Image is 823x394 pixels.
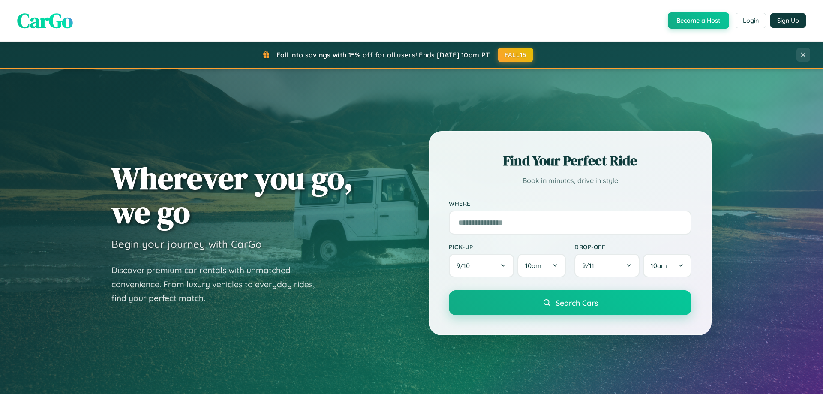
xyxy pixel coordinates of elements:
[449,200,691,207] label: Where
[449,174,691,187] p: Book in minutes, drive in style
[457,262,474,270] span: 9 / 10
[517,254,566,277] button: 10am
[276,51,491,59] span: Fall into savings with 15% off for all users! Ends [DATE] 10am PT.
[651,262,667,270] span: 10am
[770,13,806,28] button: Sign Up
[111,161,353,229] h1: Wherever you go, we go
[17,6,73,35] span: CarGo
[582,262,598,270] span: 9 / 11
[643,254,691,277] button: 10am
[668,12,729,29] button: Become a Host
[449,151,691,170] h2: Find Your Perfect Ride
[574,243,691,250] label: Drop-off
[449,290,691,315] button: Search Cars
[556,298,598,307] span: Search Cars
[111,263,326,305] p: Discover premium car rentals with unmatched convenience. From luxury vehicles to everyday rides, ...
[111,238,262,250] h3: Begin your journey with CarGo
[449,243,566,250] label: Pick-up
[736,13,766,28] button: Login
[498,48,534,62] button: FALL15
[449,254,514,277] button: 9/10
[525,262,541,270] span: 10am
[574,254,640,277] button: 9/11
